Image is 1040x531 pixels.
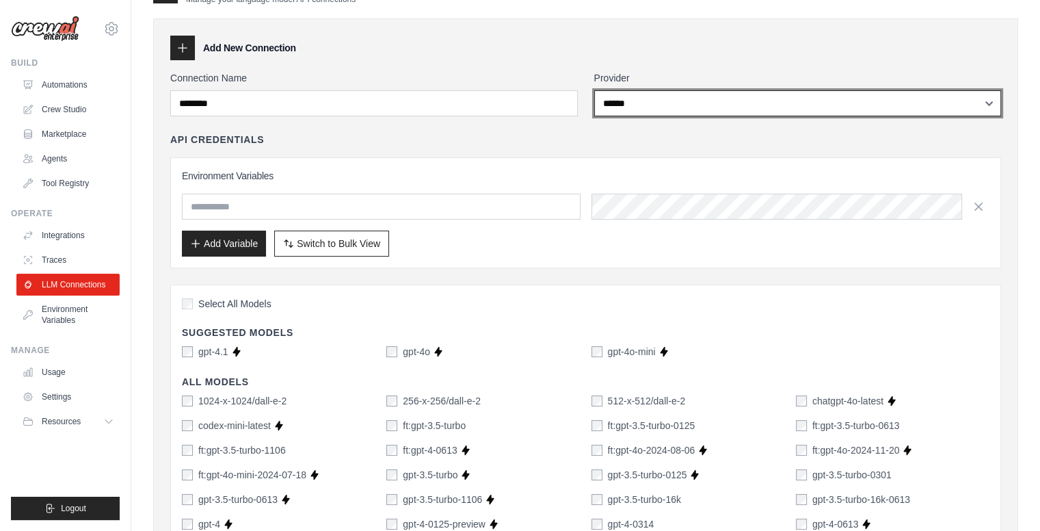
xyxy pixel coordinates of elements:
[608,345,656,359] label: gpt-4o-mini
[403,419,466,432] label: ft:gpt-3.5-turbo
[796,445,807,456] input: ft:gpt-4o-2024-11-20
[594,71,1002,85] label: Provider
[198,517,220,531] label: gpt-4
[198,419,271,432] label: codex-mini-latest
[61,503,86,514] span: Logout
[812,493,910,506] label: gpt-3.5-turbo-16k-0613
[16,411,120,432] button: Resources
[182,494,193,505] input: gpt-3.5-turbo-0613
[608,468,687,482] label: gpt-3.5-turbo-0125
[11,57,120,68] div: Build
[182,396,193,406] input: 1024-x-1024/dall-e-2
[386,469,397,480] input: gpt-3.5-turbo
[386,494,397,505] input: gpt-3.5-turbo-1106
[182,469,193,480] input: ft:gpt-4o-mini-2024-07-18
[608,443,695,457] label: ft:gpt-4o-2024-08-06
[386,420,397,431] input: ft:gpt-3.5-turbo
[198,345,228,359] label: gpt-4.1
[182,298,193,309] input: Select All Models
[386,519,397,530] input: gpt-4-0125-preview
[11,497,120,520] button: Logout
[812,394,883,408] label: chatgpt-4o-latest
[297,237,380,250] span: Switch to Bulk View
[182,420,193,431] input: codex-mini-latest
[274,231,389,257] button: Switch to Bulk View
[403,443,457,457] label: ft:gpt-4-0613
[11,345,120,356] div: Manage
[608,517,654,531] label: gpt-4-0314
[16,74,120,96] a: Automations
[170,133,264,146] h4: API Credentials
[182,346,193,357] input: gpt-4.1
[591,494,602,505] input: gpt-3.5-turbo-16k
[16,123,120,145] a: Marketplace
[16,274,120,296] a: LLM Connections
[16,148,120,170] a: Agents
[170,71,578,85] label: Connection Name
[16,298,120,331] a: Environment Variables
[403,394,481,408] label: 256-x-256/dall-e-2
[796,420,807,431] input: ft:gpt-3.5-turbo-0613
[403,493,482,506] label: gpt-3.5-turbo-1106
[386,346,397,357] input: gpt-4o
[608,394,686,408] label: 512-x-512/dall-e-2
[591,420,602,431] input: ft:gpt-3.5-turbo-0125
[11,208,120,219] div: Operate
[16,361,120,383] a: Usage
[11,16,79,42] img: Logo
[16,99,120,120] a: Crew Studio
[198,394,286,408] label: 1024-x-1024/dall-e-2
[812,517,859,531] label: gpt-4-0613
[608,419,695,432] label: ft:gpt-3.5-turbo-0125
[812,443,900,457] label: ft:gpt-4o-2024-11-20
[198,468,306,482] label: ft:gpt-4o-mini-2024-07-18
[42,416,81,427] span: Resources
[591,469,602,480] input: gpt-3.5-turbo-0125
[403,517,485,531] label: gpt-4-0125-preview
[591,445,602,456] input: ft:gpt-4o-2024-08-06
[591,346,602,357] input: gpt-4o-mini
[403,468,457,482] label: gpt-3.5-turbo
[198,493,278,506] label: gpt-3.5-turbo-0613
[16,386,120,408] a: Settings
[182,169,989,183] h3: Environment Variables
[182,519,193,530] input: gpt-4
[608,493,681,506] label: gpt-3.5-turbo-16k
[796,519,807,530] input: gpt-4-0613
[16,249,120,271] a: Traces
[812,468,892,482] label: gpt-3.5-turbo-0301
[796,494,807,505] input: gpt-3.5-turbo-16k-0613
[796,469,807,480] input: gpt-3.5-turbo-0301
[796,396,807,406] input: chatgpt-4o-latest
[182,231,266,257] button: Add Variable
[386,396,397,406] input: 256-x-256/dall-e-2
[812,419,900,432] label: ft:gpt-3.5-turbo-0613
[182,445,193,456] input: ft:gpt-3.5-turbo-1106
[386,445,397,456] input: ft:gpt-4-0613
[182,375,989,389] h4: All Models
[198,443,286,457] label: ft:gpt-3.5-turbo-1106
[403,345,430,359] label: gpt-4o
[591,519,602,530] input: gpt-4-0314
[16,224,120,246] a: Integrations
[198,297,271,311] span: Select All Models
[591,396,602,406] input: 512-x-512/dall-e-2
[16,172,120,194] a: Tool Registry
[182,326,989,339] h4: Suggested Models
[972,465,1040,531] iframe: Chat Widget
[203,41,296,55] h3: Add New Connection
